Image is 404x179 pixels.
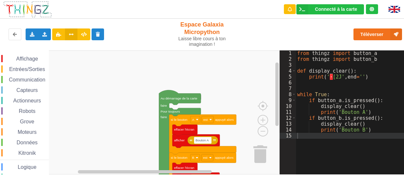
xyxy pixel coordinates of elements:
[17,129,38,135] span: Moteurs
[15,56,39,62] span: Affichage
[280,62,296,68] div: 3
[12,98,42,103] span: Actionneurs
[171,118,187,121] text: si le bouton
[366,4,378,14] div: Tu es connecté au serveur de création de Thingz
[8,77,46,82] span: Communication
[192,118,194,121] text: A
[174,138,185,142] text: afficher
[280,74,296,80] div: 5
[280,56,296,62] div: 2
[171,156,187,159] text: si le bouton
[19,119,35,124] span: Grove
[168,36,236,47] div: Laisse libre cours à ton imagination !
[17,164,37,170] span: Logique
[280,98,296,103] div: 9
[280,92,296,98] div: 8
[160,109,180,113] text: Pour toujours
[203,156,207,159] text: est
[215,156,234,159] text: appuyé alors
[160,115,167,119] text: faire
[8,66,46,72] span: Entrées/Sorties
[203,118,207,121] text: est
[280,68,296,74] div: 4
[168,21,236,47] div: Espace Galaxia Micropython
[174,128,194,131] text: effacer l'écran
[315,7,357,11] div: Connecté à la carte
[280,133,296,139] div: 15
[389,6,400,13] img: gb.png
[280,80,296,86] div: 6
[280,86,296,92] div: 7
[280,121,296,127] div: 13
[192,156,194,159] text: B
[215,118,234,121] text: appuyé alors
[280,115,296,121] div: 12
[18,108,36,114] span: Robots
[196,138,209,142] text: Bouton A
[280,109,296,115] div: 11
[160,97,197,100] text: Au démarrage de la carte
[160,104,167,107] text: faire
[280,50,296,56] div: 1
[17,150,37,156] span: Kitronik
[353,28,402,40] button: Téléverser
[296,4,364,14] div: Ta base fonctionne bien !
[15,87,39,93] span: Capteurs
[280,127,296,133] div: 14
[174,166,194,170] text: effacer l'écran
[16,140,39,145] span: Données
[280,103,296,109] div: 10
[3,1,52,18] img: thingz_logo.png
